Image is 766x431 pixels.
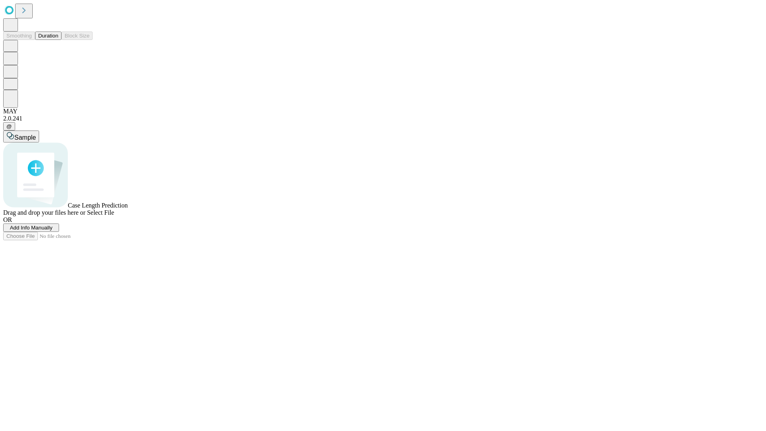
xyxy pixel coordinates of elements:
[3,32,35,40] button: Smoothing
[3,209,85,216] span: Drag and drop your files here or
[10,225,53,231] span: Add Info Manually
[87,209,114,216] span: Select File
[3,122,15,130] button: @
[3,115,763,122] div: 2.0.241
[61,32,93,40] button: Block Size
[68,202,128,209] span: Case Length Prediction
[3,130,39,142] button: Sample
[3,216,12,223] span: OR
[6,123,12,129] span: @
[35,32,61,40] button: Duration
[3,223,59,232] button: Add Info Manually
[14,134,36,141] span: Sample
[3,108,763,115] div: MAY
